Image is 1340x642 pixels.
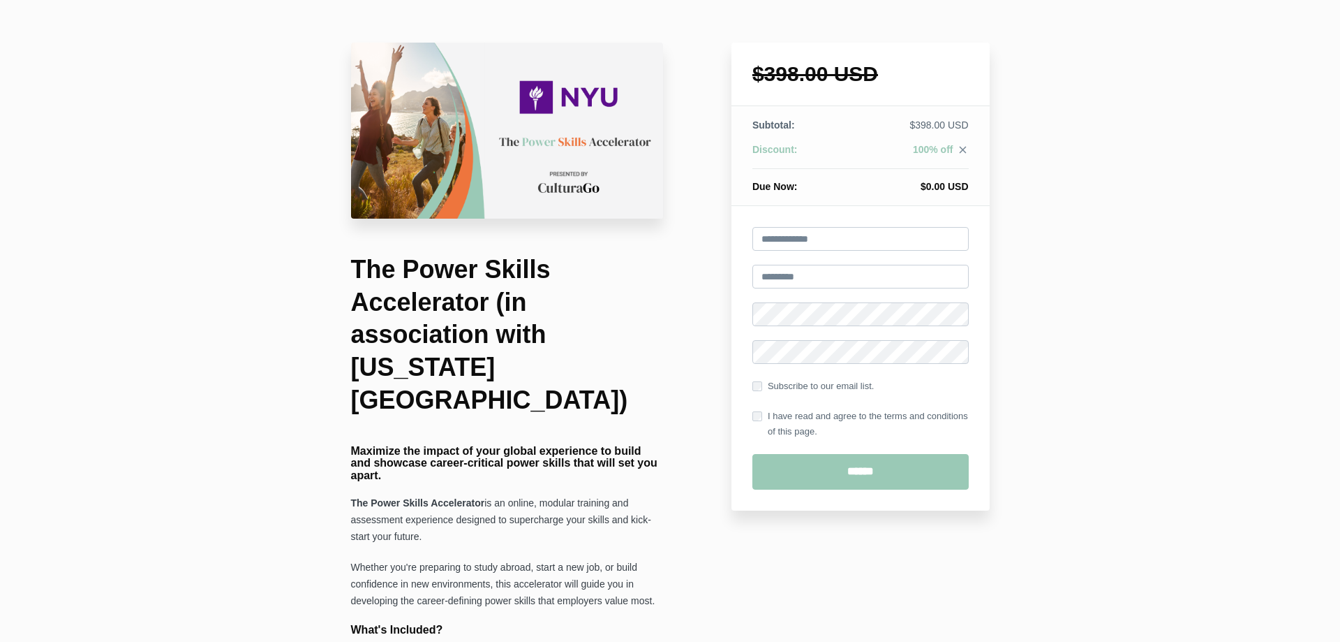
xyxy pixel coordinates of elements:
[351,445,664,482] h4: Maximize the impact of your global experience to build and showcase career-critical power skills ...
[752,411,762,421] input: I have read and agree to the terms and conditions of this page.
[752,409,969,439] label: I have read and agree to the terms and conditions of this page.
[953,144,969,159] a: close
[351,497,485,509] strong: The Power Skills Accelerator
[913,144,953,155] span: 100% off
[752,381,762,391] input: Subscribe to our email list.
[752,379,874,394] label: Subscribe to our email list.
[351,43,664,219] img: 164d48-7b61-cb2d-62e6-83c3ae82ad_University_of_Exeter_Checkout_Page.png
[752,64,969,85] h1: $398.00 USD
[846,118,968,143] td: $398.00 USD
[752,143,846,169] th: Discount:
[351,495,664,546] p: is an online, modular training and assessment experience designed to supercharge your skills and ...
[351,624,664,636] h4: What's Included?
[752,169,846,194] th: Due Now:
[351,254,664,417] h1: The Power Skills Accelerator (in association with [US_STATE][GEOGRAPHIC_DATA])
[351,560,664,610] p: Whether you're preparing to study abroad, start a new job, or build confidence in new environment...
[921,181,968,192] span: $0.00 USD
[957,144,969,156] i: close
[752,119,795,131] span: Subtotal:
